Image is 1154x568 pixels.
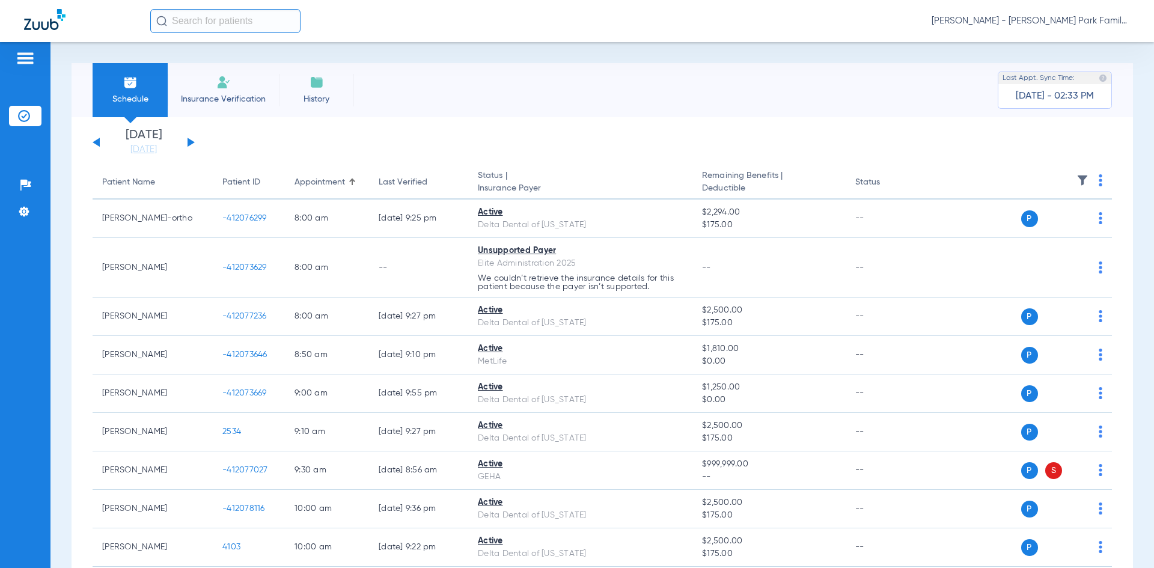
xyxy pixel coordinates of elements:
[102,176,155,189] div: Patient Name
[846,166,927,200] th: Status
[222,466,268,474] span: -412077027
[692,166,845,200] th: Remaining Benefits |
[16,51,35,66] img: hamburger-icon
[702,496,835,509] span: $2,500.00
[108,129,180,156] li: [DATE]
[222,543,240,551] span: 4103
[478,381,683,394] div: Active
[702,343,835,355] span: $1,810.00
[369,336,468,374] td: [DATE] 9:10 PM
[369,374,468,413] td: [DATE] 9:55 PM
[1099,387,1102,399] img: group-dot-blue.svg
[478,548,683,560] div: Delta Dental of [US_STATE]
[288,93,345,105] span: History
[285,238,369,298] td: 8:00 AM
[478,535,683,548] div: Active
[702,509,835,522] span: $175.00
[846,238,927,298] td: --
[295,176,345,189] div: Appointment
[1021,385,1038,402] span: P
[1003,72,1075,84] span: Last Appt. Sync Time:
[478,496,683,509] div: Active
[295,176,359,189] div: Appointment
[369,200,468,238] td: [DATE] 9:25 PM
[478,219,683,231] div: Delta Dental of [US_STATE]
[846,336,927,374] td: --
[285,336,369,374] td: 8:50 AM
[478,257,683,270] div: Elite Administration 2025
[846,298,927,336] td: --
[93,200,213,238] td: [PERSON_NAME]-ortho
[478,274,683,291] p: We couldn’t retrieve the insurance details for this patient because the payer isn’t supported.
[702,304,835,317] span: $2,500.00
[369,451,468,490] td: [DATE] 8:56 AM
[846,528,927,567] td: --
[1099,310,1102,322] img: group-dot-blue.svg
[478,509,683,522] div: Delta Dental of [US_STATE]
[93,413,213,451] td: [PERSON_NAME]
[24,9,66,30] img: Zuub Logo
[369,528,468,567] td: [DATE] 9:22 PM
[1021,308,1038,325] span: P
[478,355,683,368] div: MetLife
[222,176,260,189] div: Patient ID
[932,15,1130,27] span: [PERSON_NAME] - [PERSON_NAME] Park Family Dentistry
[1016,90,1094,102] span: [DATE] - 02:33 PM
[846,490,927,528] td: --
[369,298,468,336] td: [DATE] 9:27 PM
[702,458,835,471] span: $999,999.00
[1045,462,1062,479] span: S
[285,451,369,490] td: 9:30 AM
[702,355,835,368] span: $0.00
[478,245,683,257] div: Unsupported Payer
[1021,210,1038,227] span: P
[702,317,835,329] span: $175.00
[222,312,267,320] span: -412077236
[93,451,213,490] td: [PERSON_NAME]
[478,471,683,483] div: GEHA
[93,336,213,374] td: [PERSON_NAME]
[1099,541,1102,553] img: group-dot-blue.svg
[1099,212,1102,224] img: group-dot-blue.svg
[285,490,369,528] td: 10:00 AM
[93,528,213,567] td: [PERSON_NAME]
[177,93,270,105] span: Insurance Verification
[702,381,835,394] span: $1,250.00
[1021,347,1038,364] span: P
[369,413,468,451] td: [DATE] 9:27 PM
[222,214,267,222] span: -412076299
[222,389,267,397] span: -412073669
[93,490,213,528] td: [PERSON_NAME]
[102,176,203,189] div: Patient Name
[285,374,369,413] td: 9:00 AM
[1099,74,1107,82] img: last sync help info
[1021,501,1038,518] span: P
[702,548,835,560] span: $175.00
[156,16,167,26] img: Search Icon
[702,420,835,432] span: $2,500.00
[1021,539,1038,556] span: P
[1099,426,1102,438] img: group-dot-blue.svg
[285,413,369,451] td: 9:10 AM
[222,427,241,436] span: 2534
[93,374,213,413] td: [PERSON_NAME]
[478,420,683,432] div: Active
[702,432,835,445] span: $175.00
[702,535,835,548] span: $2,500.00
[846,413,927,451] td: --
[108,144,180,156] a: [DATE]
[285,200,369,238] td: 8:00 AM
[222,263,267,272] span: -412073629
[1099,502,1102,515] img: group-dot-blue.svg
[379,176,459,189] div: Last Verified
[478,304,683,317] div: Active
[702,182,835,195] span: Deductible
[478,317,683,329] div: Delta Dental of [US_STATE]
[1099,174,1102,186] img: group-dot-blue.svg
[1099,349,1102,361] img: group-dot-blue.svg
[478,458,683,471] div: Active
[702,206,835,219] span: $2,294.00
[702,263,711,272] span: --
[846,451,927,490] td: --
[285,298,369,336] td: 8:00 AM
